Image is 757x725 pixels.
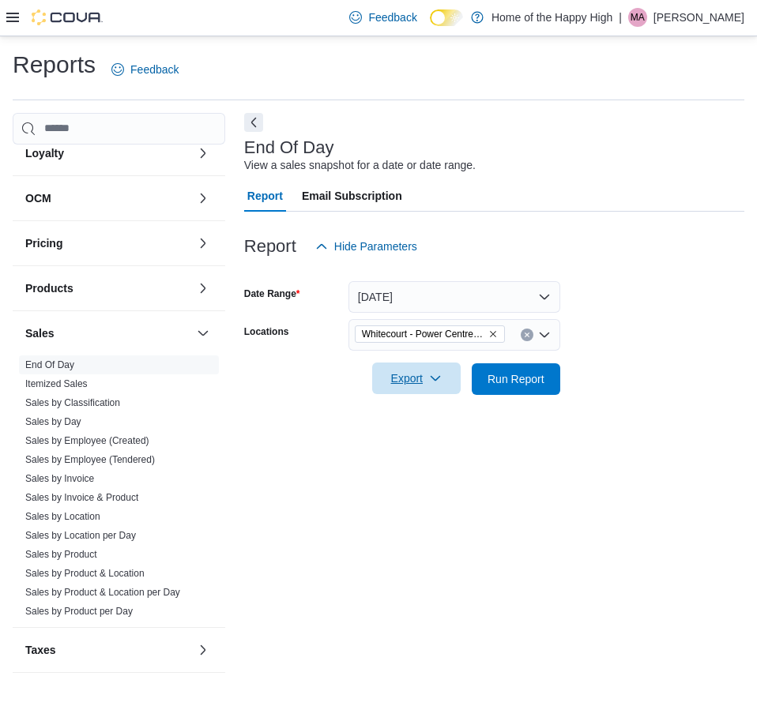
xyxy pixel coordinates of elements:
[25,568,145,579] a: Sales by Product & Location
[25,359,74,371] span: End Of Day
[538,329,551,341] button: Open list of options
[628,8,647,27] div: Monica Arychuk
[244,287,300,300] label: Date Range
[472,363,560,395] button: Run Report
[382,362,451,394] span: Export
[25,491,138,504] span: Sales by Invoice & Product
[194,234,213,253] button: Pricing
[13,355,225,627] div: Sales
[25,325,190,341] button: Sales
[25,605,133,618] span: Sales by Product per Day
[25,549,97,560] a: Sales by Product
[619,8,622,27] p: |
[25,190,51,206] h3: OCM
[25,642,190,658] button: Taxes
[25,378,88,390] span: Itemized Sales
[244,113,263,132] button: Next
[25,530,136,541] a: Sales by Location per Day
[130,62,179,77] span: Feedback
[13,49,96,81] h1: Reports
[25,586,180,599] span: Sales by Product & Location per Day
[25,434,149,447] span: Sales by Employee (Created)
[521,329,533,341] button: Clear input
[25,235,62,251] h3: Pricing
[430,9,463,26] input: Dark Mode
[653,8,744,27] p: [PERSON_NAME]
[25,453,155,466] span: Sales by Employee (Tendered)
[194,324,213,343] button: Sales
[25,280,73,296] h3: Products
[343,2,423,33] a: Feedback
[25,416,81,427] a: Sales by Day
[25,280,190,296] button: Products
[25,415,81,428] span: Sales by Day
[25,567,145,580] span: Sales by Product & Location
[32,9,103,25] img: Cova
[25,359,74,370] a: End Of Day
[244,237,296,256] h3: Report
[244,325,289,338] label: Locations
[25,510,100,523] span: Sales by Location
[194,144,213,163] button: Loyalty
[244,157,476,174] div: View a sales snapshot for a date or date range.
[25,145,190,161] button: Loyalty
[25,492,138,503] a: Sales by Invoice & Product
[348,281,560,313] button: [DATE]
[309,231,424,262] button: Hide Parameters
[25,606,133,617] a: Sales by Product per Day
[25,145,64,161] h3: Loyalty
[25,472,94,485] span: Sales by Invoice
[368,9,416,25] span: Feedback
[302,180,402,212] span: Email Subscription
[491,8,612,27] p: Home of the Happy High
[194,279,213,298] button: Products
[362,326,485,342] span: Whitecourt - Power Centre - Fire & Flower
[488,371,544,387] span: Run Report
[244,138,334,157] h3: End Of Day
[25,190,190,206] button: OCM
[25,587,180,598] a: Sales by Product & Location per Day
[25,378,88,389] a: Itemized Sales
[334,239,417,254] span: Hide Parameters
[631,8,645,27] span: MA
[25,642,56,658] h3: Taxes
[372,362,461,394] button: Export
[25,396,120,409] span: Sales by Classification
[105,54,185,85] a: Feedback
[247,180,283,212] span: Report
[488,329,498,339] button: Remove Whitecourt - Power Centre - Fire & Flower from selection in this group
[25,435,149,446] a: Sales by Employee (Created)
[25,529,136,542] span: Sales by Location per Day
[194,189,213,208] button: OCM
[25,235,190,251] button: Pricing
[25,454,155,465] a: Sales by Employee (Tendered)
[355,325,505,343] span: Whitecourt - Power Centre - Fire & Flower
[25,511,100,522] a: Sales by Location
[194,640,213,659] button: Taxes
[25,473,94,484] a: Sales by Invoice
[25,325,55,341] h3: Sales
[25,397,120,408] a: Sales by Classification
[25,548,97,561] span: Sales by Product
